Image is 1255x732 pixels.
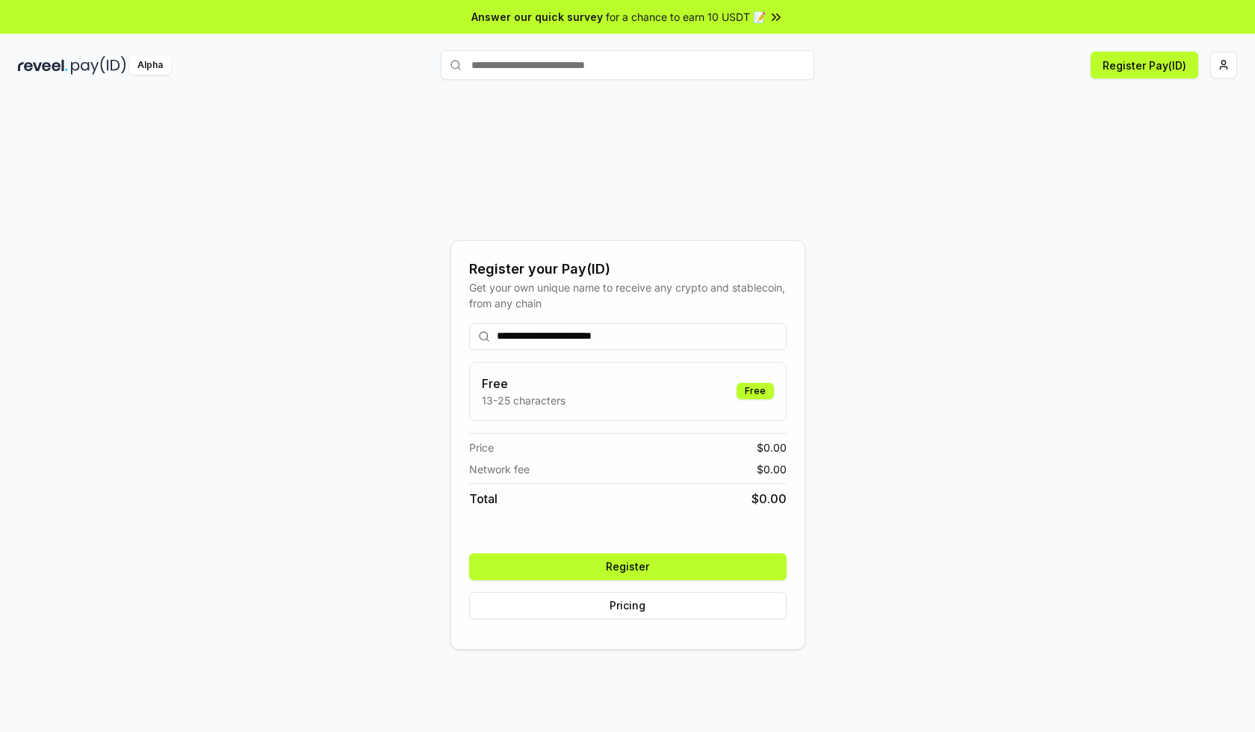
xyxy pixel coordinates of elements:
span: Network fee [469,461,530,477]
div: Alpha [129,56,171,75]
span: $ 0.00 [757,461,787,477]
button: Register Pay(ID) [1091,52,1198,79]
p: 13-25 characters [482,393,565,408]
div: Get your own unique name to receive any crypto and stablecoin, from any chain [469,280,787,311]
span: $ 0.00 [752,490,787,508]
span: $ 0.00 [757,440,787,455]
span: Total [469,490,498,508]
img: reveel_dark [18,56,68,75]
button: Register [469,553,787,580]
h3: Free [482,375,565,393]
span: Price [469,440,494,455]
div: Free [737,383,774,399]
span: Answer our quick survey [471,9,603,25]
button: Pricing [469,592,787,619]
div: Register your Pay(ID) [469,259,787,280]
img: pay_id [71,56,126,75]
span: for a chance to earn 10 USDT 📝 [606,9,766,25]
